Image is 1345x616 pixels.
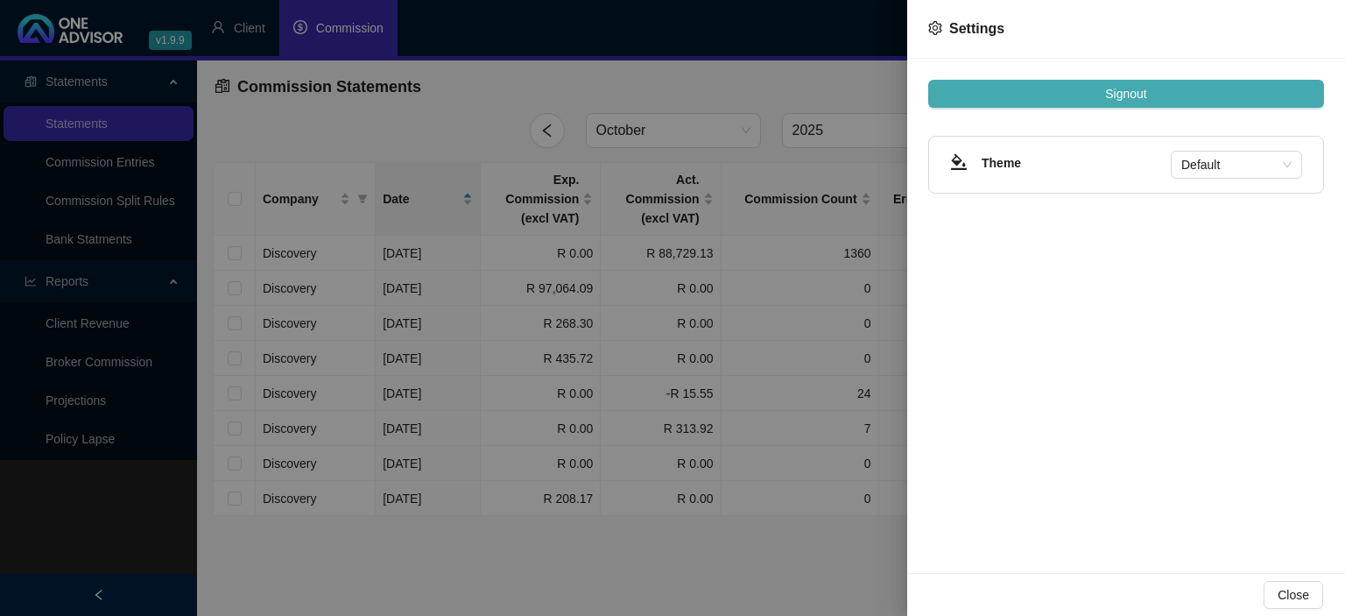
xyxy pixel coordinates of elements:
button: Close [1264,581,1323,609]
span: Default [1181,152,1292,178]
span: Close [1278,585,1309,605]
button: Signout [928,80,1324,108]
span: Settings [949,21,1004,36]
h4: Theme [982,153,1171,173]
span: Signout [1105,84,1146,103]
span: setting [928,21,942,35]
span: bg-colors [950,153,968,171]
